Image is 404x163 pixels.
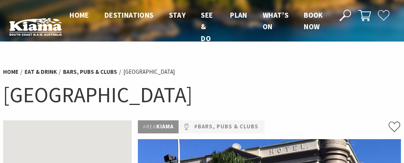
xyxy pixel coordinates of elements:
[104,10,154,20] span: Destinations
[169,10,186,20] span: Stay
[263,10,288,31] span: What’s On
[62,9,331,44] nav: Main Menu
[70,10,89,20] span: Home
[143,123,156,130] span: Area
[3,68,18,76] a: Home
[201,10,213,43] span: See & Do
[63,68,117,76] a: Bars, Pubs & Clubs
[230,10,247,20] span: Plan
[3,81,401,109] h1: [GEOGRAPHIC_DATA]
[138,120,179,133] p: Kiama
[123,67,175,77] li: [GEOGRAPHIC_DATA]
[304,10,323,31] span: Book now
[25,68,57,76] a: Eat & Drink
[9,18,62,36] img: Kiama Logo
[194,122,258,131] a: #Bars, Pubs & Clubs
